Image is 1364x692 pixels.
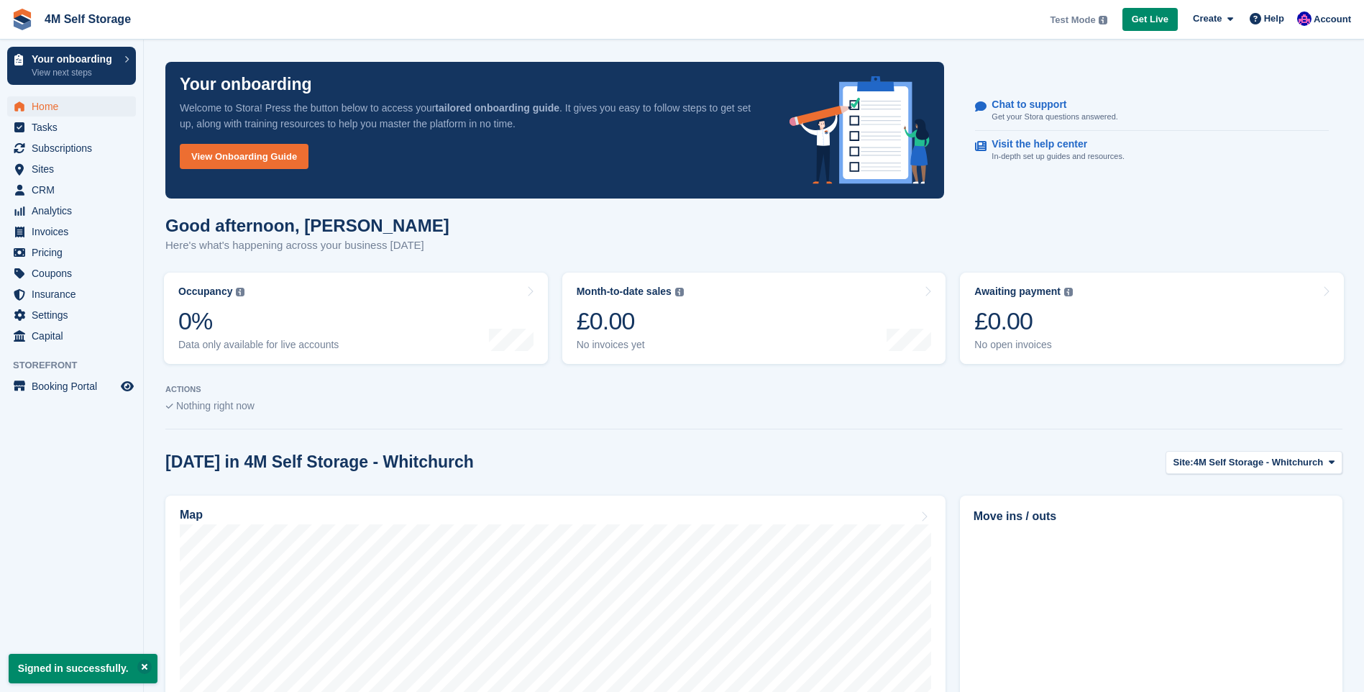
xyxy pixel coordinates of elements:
[1064,288,1073,296] img: icon-info-grey-7440780725fd019a000dd9b08b2336e03edf1995a4989e88bcd33f0948082b44.svg
[7,284,136,304] a: menu
[178,339,339,351] div: Data only available for live accounts
[39,7,137,31] a: 4M Self Storage
[32,242,118,263] span: Pricing
[1099,16,1107,24] img: icon-info-grey-7440780725fd019a000dd9b08b2336e03edf1995a4989e88bcd33f0948082b44.svg
[7,117,136,137] a: menu
[165,452,474,472] h2: [DATE] in 4M Self Storage - Whitchurch
[13,358,143,373] span: Storefront
[236,288,244,296] img: icon-info-grey-7440780725fd019a000dd9b08b2336e03edf1995a4989e88bcd33f0948082b44.svg
[180,144,308,169] a: View Onboarding Guide
[12,9,33,30] img: stora-icon-8386f47178a22dfd0bd8f6a31ec36ba5ce8667c1dd55bd0f319d3a0aa187defe.svg
[7,96,136,117] a: menu
[435,102,559,114] strong: tailored onboarding guide
[7,305,136,325] a: menu
[180,100,766,132] p: Welcome to Stora! Press the button below to access your . It gives you easy to follow steps to ge...
[562,273,946,364] a: Month-to-date sales £0.00 No invoices yet
[32,284,118,304] span: Insurance
[1264,12,1284,26] span: Help
[7,263,136,283] a: menu
[32,117,118,137] span: Tasks
[32,96,118,117] span: Home
[1173,455,1194,470] span: Site:
[32,326,118,346] span: Capital
[32,222,118,242] span: Invoices
[176,400,255,411] span: Nothing right now
[178,306,339,336] div: 0%
[32,201,118,221] span: Analytics
[119,378,136,395] a: Preview store
[9,654,157,683] p: Signed in successfully.
[32,66,117,79] p: View next steps
[789,76,930,184] img: onboarding-info-6c161a55d2c0e0a8cae90662b2fe09162a5109e8cc188191df67fb4f79e88e88.svg
[960,273,1344,364] a: Awaiting payment £0.00 No open invoices
[32,138,118,158] span: Subscriptions
[577,286,672,298] div: Month-to-date sales
[1122,8,1178,32] a: Get Live
[974,508,1329,525] h2: Move ins / outs
[975,131,1329,170] a: Visit the help center In-depth set up guides and resources.
[180,76,312,93] p: Your onboarding
[165,237,449,254] p: Here's what's happening across your business [DATE]
[7,201,136,221] a: menu
[992,138,1113,150] p: Visit the help center
[32,180,118,200] span: CRM
[975,91,1329,131] a: Chat to support Get your Stora questions answered.
[1194,455,1324,470] span: 4M Self Storage - Whitchurch
[32,54,117,64] p: Your onboarding
[7,180,136,200] a: menu
[992,99,1106,111] p: Chat to support
[577,339,684,351] div: No invoices yet
[7,159,136,179] a: menu
[178,286,232,298] div: Occupancy
[974,339,1073,351] div: No open invoices
[1314,12,1351,27] span: Account
[32,305,118,325] span: Settings
[165,404,173,409] img: blank_slate_check_icon-ba018cac091ee9be17c0a81a6c232d5eb81de652e7a59be601be346b1b6ddf79.svg
[992,111,1117,123] p: Get your Stora questions answered.
[1297,12,1312,26] img: Pete Clutton
[32,376,118,396] span: Booking Portal
[1132,12,1168,27] span: Get Live
[974,286,1061,298] div: Awaiting payment
[165,385,1342,394] p: ACTIONS
[7,326,136,346] a: menu
[1166,451,1343,475] button: Site: 4M Self Storage - Whitchurch
[7,222,136,242] a: menu
[32,159,118,179] span: Sites
[992,150,1125,163] p: In-depth set up guides and resources.
[7,138,136,158] a: menu
[974,306,1073,336] div: £0.00
[1193,12,1222,26] span: Create
[7,47,136,85] a: Your onboarding View next steps
[32,263,118,283] span: Coupons
[165,216,449,235] h1: Good afternoon, [PERSON_NAME]
[7,376,136,396] a: menu
[7,242,136,263] a: menu
[164,273,548,364] a: Occupancy 0% Data only available for live accounts
[577,306,684,336] div: £0.00
[180,509,203,522] h2: Map
[1050,13,1095,27] span: Test Mode
[675,288,684,296] img: icon-info-grey-7440780725fd019a000dd9b08b2336e03edf1995a4989e88bcd33f0948082b44.svg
